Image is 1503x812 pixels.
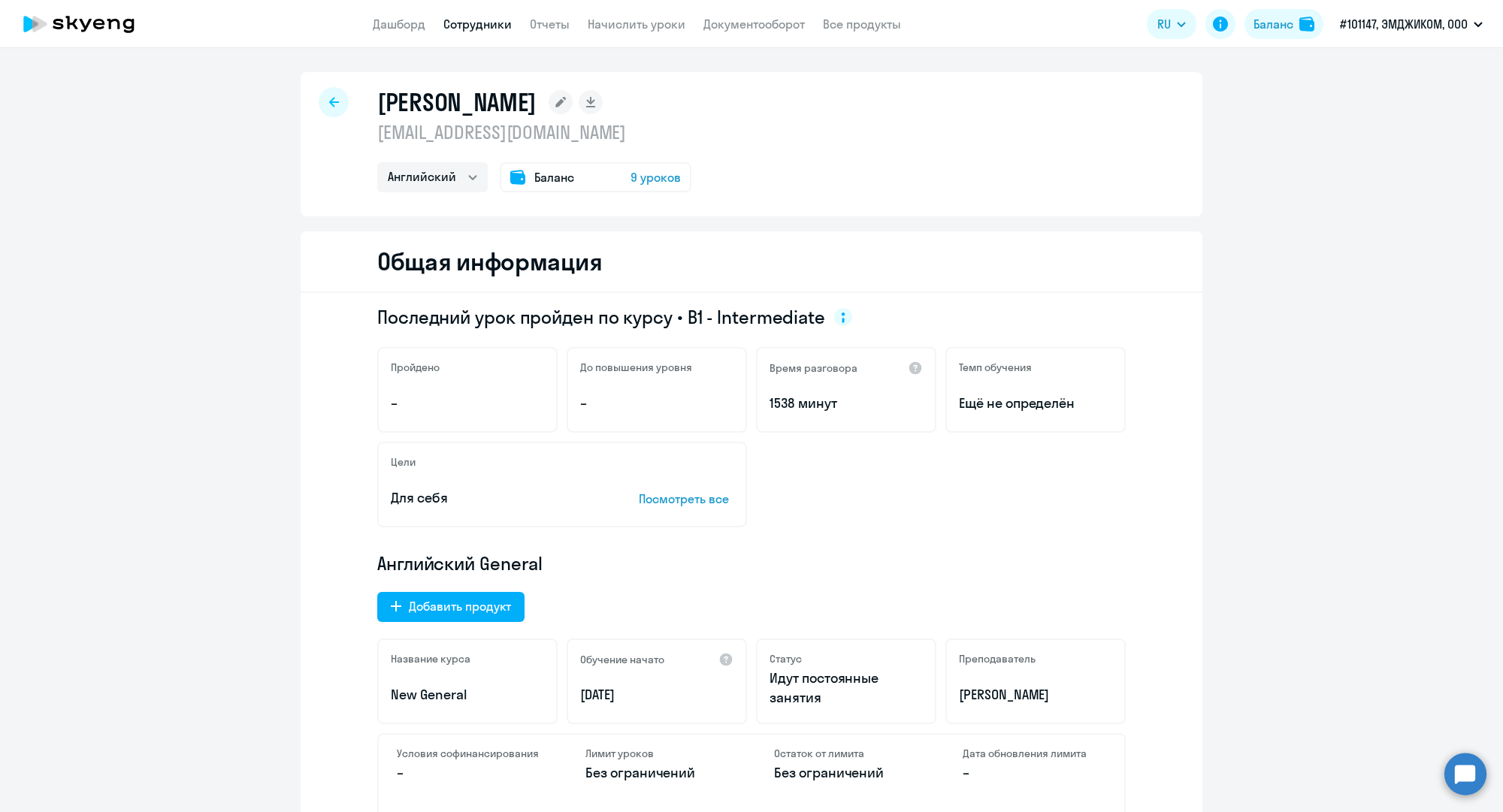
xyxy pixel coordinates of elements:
button: Добавить продукт [377,592,525,622]
h5: До повышения уровня [580,361,692,374]
div: Добавить продукт [409,597,511,615]
a: Отчеты [530,17,570,32]
p: Для себя [391,488,592,508]
span: Последний урок пройден по курсу • B1 - Intermediate [377,305,825,329]
h5: Пройдено [391,361,440,374]
h5: Преподаватель [959,652,1036,666]
p: Без ограничений [774,763,918,783]
a: Дашборд [373,17,425,32]
h5: Название курса [391,652,470,666]
h2: Общая информация [377,246,602,276]
button: Балансbalance [1244,9,1323,39]
p: – [391,394,544,413]
button: RU [1147,9,1196,39]
p: New General [391,685,544,705]
a: Сотрудники [443,17,512,32]
h4: Лимит уроков [585,747,729,760]
p: Без ограничений [585,763,729,783]
p: – [397,763,540,783]
span: Ещё не определён [959,394,1112,413]
button: #101147, ЭМДЖИКОМ, ООО [1332,6,1490,42]
p: Посмотреть все [639,490,733,508]
p: [EMAIL_ADDRESS][DOMAIN_NAME] [377,120,691,144]
h5: Статус [770,652,802,666]
a: Все продукты [823,17,901,32]
h4: Дата обновления лимита [963,747,1106,760]
p: [PERSON_NAME] [959,685,1112,705]
h5: Время разговора [770,361,857,375]
span: RU [1157,15,1171,33]
a: Начислить уроки [588,17,685,32]
h4: Остаток от лимита [774,747,918,760]
p: [DATE] [580,685,733,705]
h5: Темп обучения [959,361,1032,374]
p: #101147, ЭМДЖИКОМ, ООО [1340,15,1468,33]
img: balance [1299,17,1314,32]
h4: Условия софинансирования [397,747,540,760]
p: – [580,394,733,413]
span: Баланс [534,168,574,186]
h5: Цели [391,455,416,469]
span: 9 уроков [631,168,681,186]
p: Идут постоянные занятия [770,669,923,708]
div: Баланс [1254,15,1293,33]
h5: Обучение начато [580,653,664,666]
p: 1538 минут [770,394,923,413]
p: – [963,763,1106,783]
a: Документооборот [703,17,805,32]
span: Английский General [377,551,543,575]
h1: [PERSON_NAME] [377,87,537,117]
